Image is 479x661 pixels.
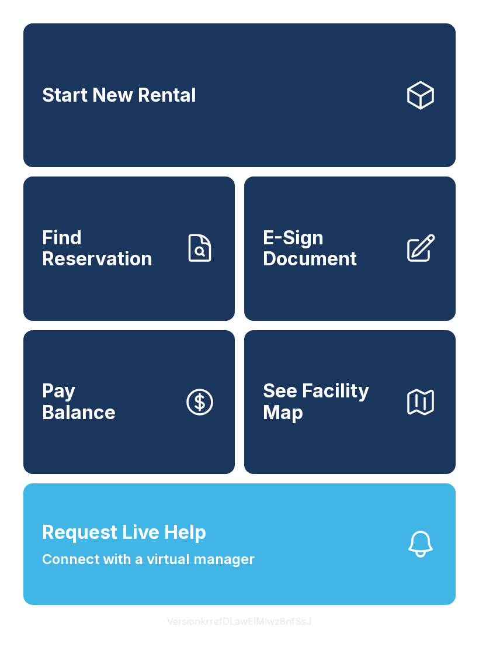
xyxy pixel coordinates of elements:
a: E-Sign Document [244,177,456,320]
button: See Facility Map [244,330,456,474]
span: Connect with a virtual manager [42,549,255,570]
a: Find Reservation [23,177,235,320]
span: Pay Balance [42,380,116,423]
button: PayBalance [23,330,235,474]
button: VersionkrrefDLawElMlwz8nfSsJ [158,605,321,638]
button: Request Live HelpConnect with a virtual manager [23,483,456,605]
span: Request Live Help [42,518,206,546]
span: E-Sign Document [263,227,395,270]
a: Start New Rental [23,23,456,167]
span: Start New Rental [42,85,196,106]
span: Find Reservation [42,227,174,270]
span: See Facility Map [263,380,395,423]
